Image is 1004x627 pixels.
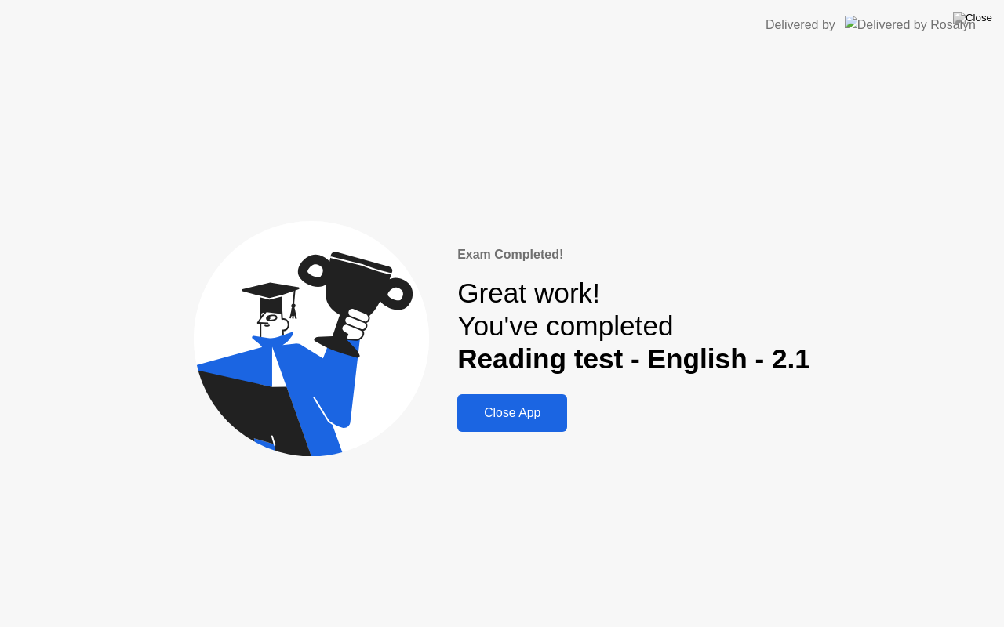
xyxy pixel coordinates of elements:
button: Close App [457,394,567,432]
b: Reading test - English - 2.1 [457,343,810,374]
div: Close App [462,406,562,420]
img: Close [953,12,992,24]
div: Delivered by [766,16,835,34]
img: Delivered by Rosalyn [845,16,976,34]
div: Exam Completed! [457,245,810,264]
div: Great work! You've completed [457,277,810,376]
